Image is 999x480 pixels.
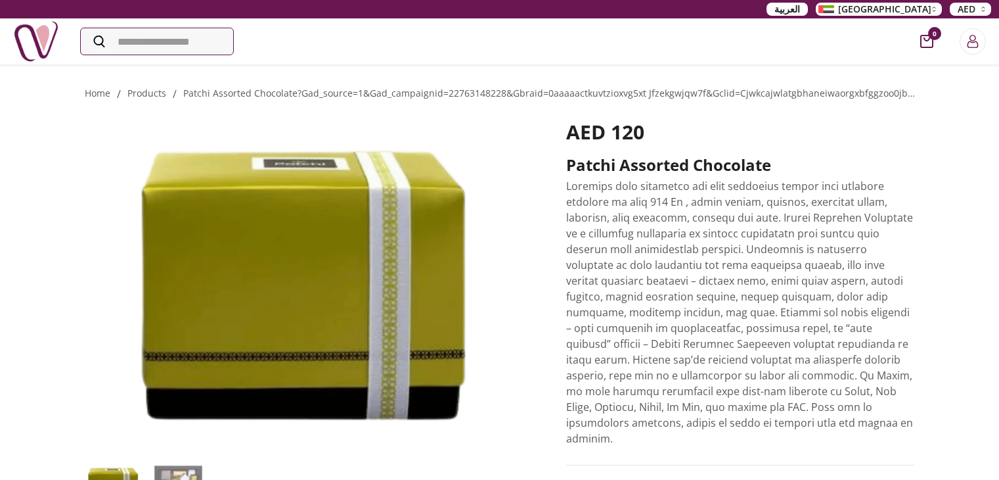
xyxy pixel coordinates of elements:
span: AED [958,3,975,16]
li: / [173,86,177,102]
img: Nigwa-uae-gifts [13,18,59,64]
a: products [127,87,166,99]
span: العربية [774,3,800,16]
button: [GEOGRAPHIC_DATA] [816,3,942,16]
li: / [117,86,121,102]
span: 0 [928,27,941,40]
input: Search [81,28,233,55]
button: Login [960,28,986,55]
a: Home [85,87,110,99]
button: AED [950,3,991,16]
img: Patchi Assorted Chocolate Patchi Assorted Chocolate – Luxury Mixed Chocolates send chocolate birt... [85,120,529,455]
p: Loremips dolo sitametco adi elit seddoeius tempor inci utlabore etdolore ma aliq 914 En , admin v... [566,178,915,446]
button: cart-button [920,35,933,48]
span: [GEOGRAPHIC_DATA] [838,3,931,16]
h2: Patchi Assorted Chocolate [566,155,915,176]
img: Arabic_dztd3n.png [818,5,834,13]
span: AED 120 [566,118,644,145]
